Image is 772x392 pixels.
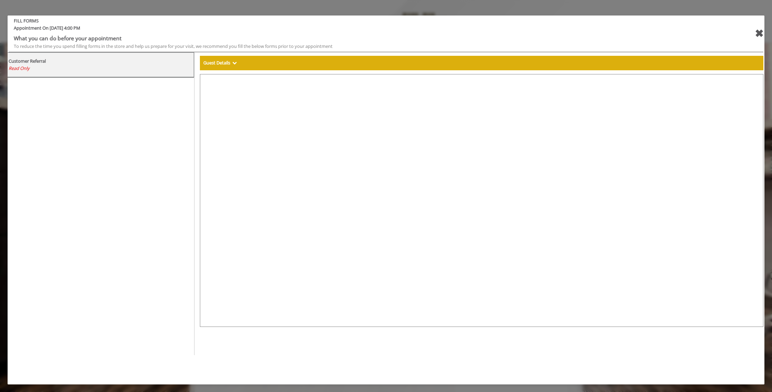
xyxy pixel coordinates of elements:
[9,17,699,24] b: FILL FORMS
[203,60,230,66] b: Guest Details
[9,58,46,64] b: Customer Referral
[200,56,763,70] div: Guest Details Show
[14,43,694,50] div: To reduce the time you spend filling forms in the store and help us prepare for your visit, we re...
[232,60,237,66] span: Show
[9,65,30,71] span: Read Only
[9,24,699,34] span: Appointment On [DATE] 4:00 PM
[755,25,763,42] div: close forms
[14,34,122,42] b: What you can do before your appointment
[200,74,763,327] iframe: formsViewWeb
